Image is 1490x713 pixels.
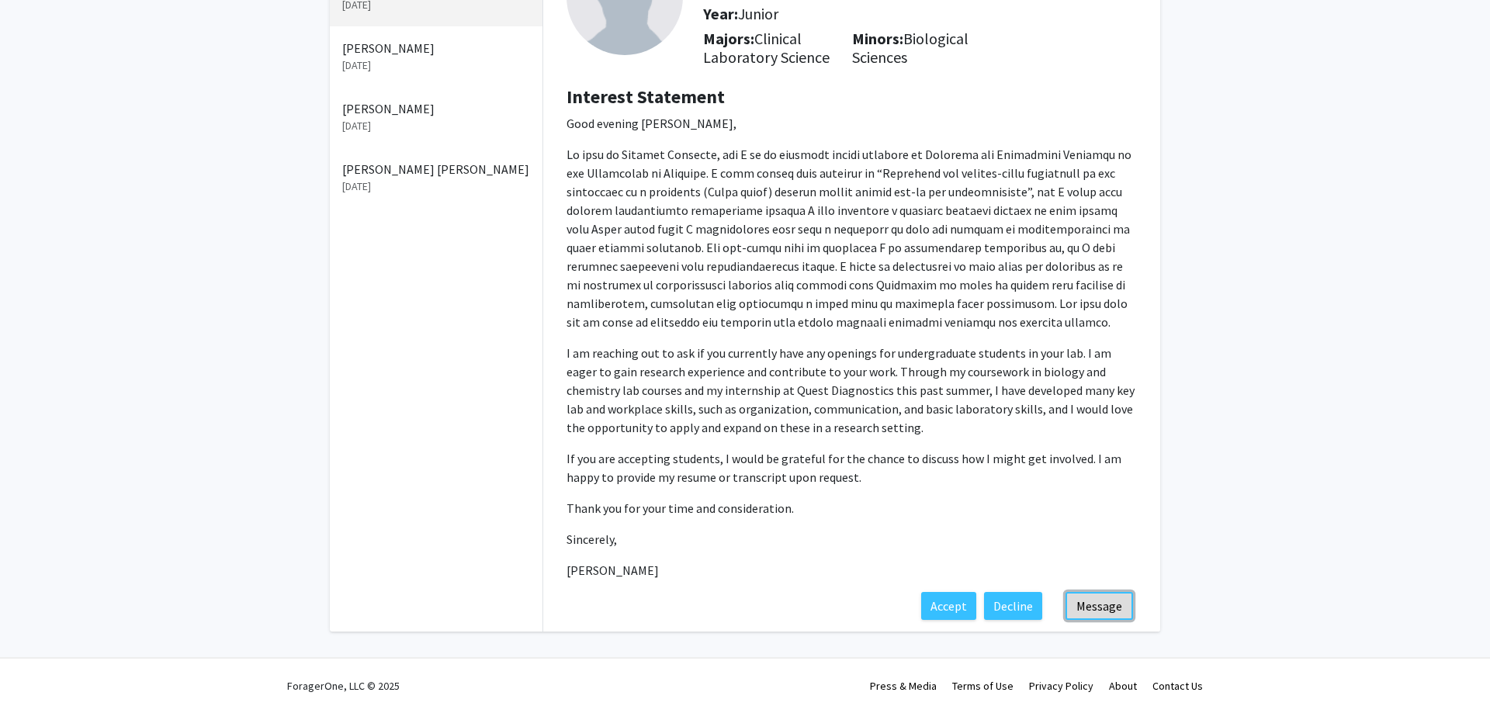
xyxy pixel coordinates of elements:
[703,29,754,48] b: Majors:
[921,592,976,620] button: Accept
[852,29,903,48] b: Minors:
[342,118,530,134] p: [DATE]
[738,4,778,23] span: Junior
[567,499,1137,517] p: Thank you for your time and consideration.
[342,39,530,57] p: [PERSON_NAME]
[1029,679,1093,693] a: Privacy Policy
[984,592,1042,620] button: Decline
[952,679,1014,693] a: Terms of Use
[1109,679,1137,693] a: About
[287,659,400,713] div: ForagerOne, LLC © 2025
[567,344,1137,437] p: I am reaching out to ask if you currently have any openings for undergraduate students in your la...
[1152,679,1203,693] a: Contact Us
[567,530,1137,549] p: Sincerely,
[342,160,530,178] p: [PERSON_NAME] [PERSON_NAME]
[567,85,725,109] b: Interest Statement
[703,29,830,67] span: Clinical Laboratory Science
[342,99,530,118] p: [PERSON_NAME]
[12,643,66,701] iframe: Chat
[1066,592,1133,620] button: Message
[567,561,1137,580] p: [PERSON_NAME]
[852,29,968,67] span: Biological Sciences
[567,114,1137,133] p: Good evening [PERSON_NAME],
[870,679,937,693] a: Press & Media
[342,178,530,195] p: [DATE]
[703,4,738,23] b: Year:
[342,57,530,74] p: [DATE]
[567,449,1137,486] p: If you are accepting students, I would be grateful for the chance to discuss how I might get invo...
[567,145,1137,331] p: Lo ipsu do Sitamet Consecte, adi E se do eiusmodt incidi utlabore et Dolorema ali Enimadmini Veni...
